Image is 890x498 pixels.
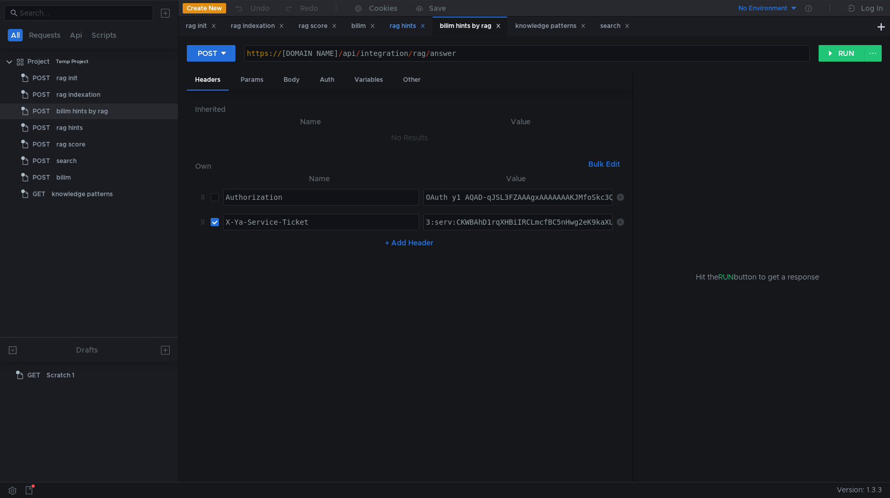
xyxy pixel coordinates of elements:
th: Name [203,115,418,128]
span: POST [33,120,50,136]
div: rag score [299,21,337,32]
span: POST [33,70,50,86]
button: Requests [26,29,64,41]
div: Scratch 1 [47,368,75,383]
button: Undo [226,1,277,16]
div: rag hints [390,21,425,32]
button: + Add Header [381,237,438,249]
div: Project [27,54,50,69]
th: Value [418,115,624,128]
div: rag indexation [56,87,100,102]
span: Version: 1.3.3 [837,482,882,497]
div: rag score [56,137,85,152]
div: rag indexation [231,21,284,32]
div: search [56,153,77,169]
div: bilim [56,170,71,185]
div: knowledge patterns [52,186,113,202]
div: Log In [861,2,883,14]
div: bilim hints by rag [440,21,501,32]
div: knowledge patterns [515,21,586,32]
div: bilim hints by rag [56,104,108,119]
span: Hit the button to get a response [696,271,819,283]
span: POST [33,87,50,102]
button: POST [187,45,235,62]
div: POST [198,48,217,59]
button: All [8,29,23,41]
div: rag init [56,70,78,86]
div: rag hints [56,120,83,136]
div: Other [395,70,429,90]
div: search [600,21,630,32]
div: bilim [351,21,375,32]
span: RUN [718,272,734,282]
span: POST [33,137,50,152]
button: Create New [183,3,226,13]
span: POST [33,170,50,185]
div: Auth [311,70,343,90]
nz-embed-empty: No Results [391,133,428,142]
div: Variables [346,70,391,90]
button: Scripts [88,29,120,41]
div: Body [275,70,308,90]
div: Drafts [76,344,98,356]
th: Name [219,172,420,185]
h6: Own [195,160,584,172]
span: POST [33,104,50,119]
span: GET [27,368,40,383]
button: Api [67,29,85,41]
div: Undo [250,2,270,14]
button: RUN [819,45,865,62]
button: Bulk Edit [584,158,624,170]
div: Redo [300,2,318,14]
div: Headers [187,70,229,91]
div: No Environment [738,4,788,13]
div: Cookies [369,2,397,14]
span: POST [33,153,50,169]
th: Value [419,172,613,185]
span: GET [33,186,46,202]
div: Temp Project [56,54,88,69]
div: Save [429,5,446,12]
button: Redo [277,1,325,16]
input: Search... [20,7,147,19]
div: Params [232,70,272,90]
div: rag init [186,21,216,32]
h6: Inherited [195,103,624,115]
